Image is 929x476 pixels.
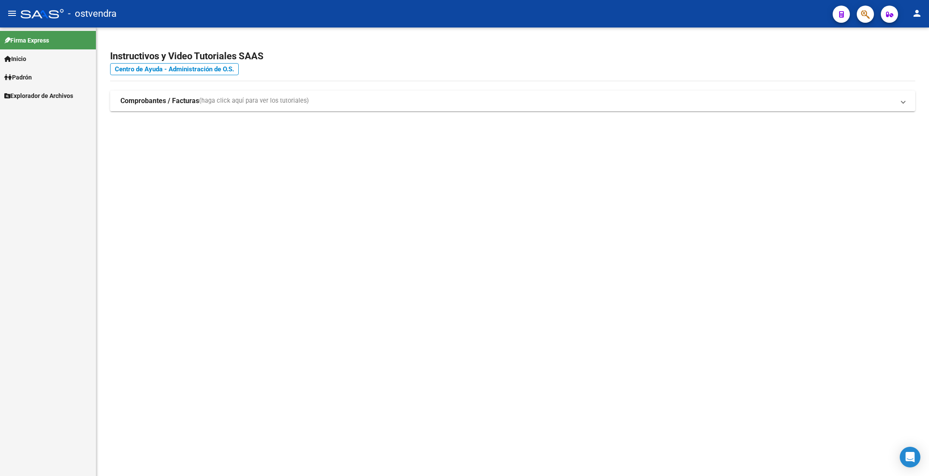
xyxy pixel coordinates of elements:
mat-icon: menu [7,8,17,18]
strong: Comprobantes / Facturas [120,96,199,106]
span: - ostvendra [68,4,117,23]
h2: Instructivos y Video Tutoriales SAAS [110,48,915,64]
span: (haga click aquí para ver los tutoriales) [199,96,309,106]
mat-icon: person [912,8,922,18]
span: Explorador de Archivos [4,91,73,101]
div: Open Intercom Messenger [900,447,920,467]
mat-expansion-panel-header: Comprobantes / Facturas(haga click aquí para ver los tutoriales) [110,91,915,111]
a: Centro de Ayuda - Administración de O.S. [110,63,239,75]
span: Firma Express [4,36,49,45]
span: Inicio [4,54,26,64]
span: Padrón [4,73,32,82]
